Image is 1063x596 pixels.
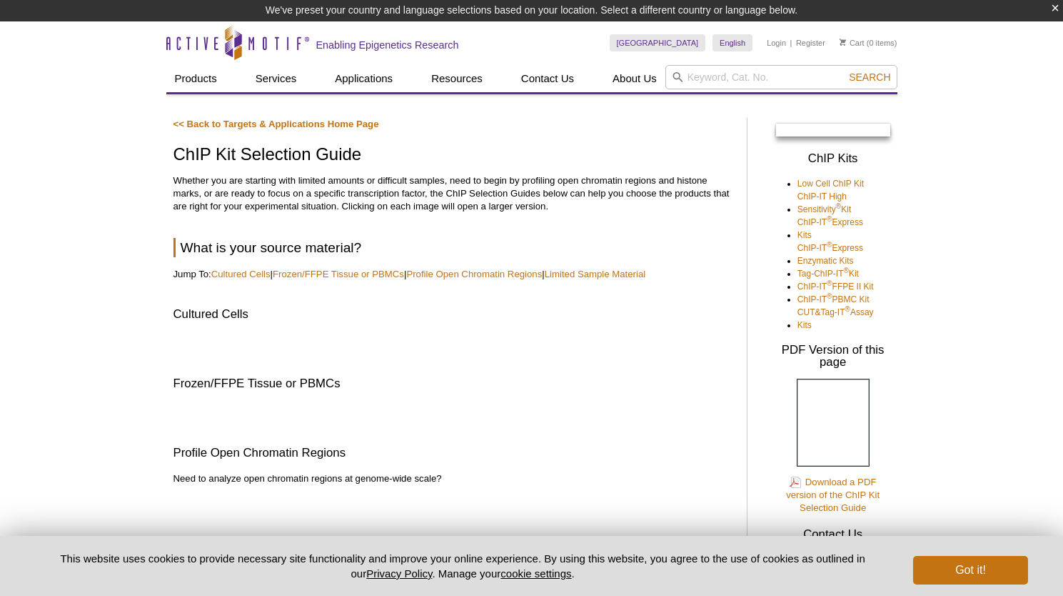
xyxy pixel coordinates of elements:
[797,267,859,280] a: Tag-ChIP-IT®Kit
[166,65,226,92] a: Products
[173,174,732,213] p: Whether you are starting with limited amounts or difficult samples, need to begin by profiling op...
[500,567,571,580] button: cookie settings
[767,38,786,48] a: Login
[844,267,849,274] sup: ®
[797,306,877,332] a: CUT&Tag-IT®Assay Kits
[797,242,877,267] a: ChIP-IT®Express Enzymatic Kits
[827,215,832,223] sup: ®
[36,551,890,581] p: This website uses cookies to provide necessary site functionality and improve your online experie...
[776,529,890,541] h3: Contact Us
[840,34,897,51] li: (0 items)
[273,269,404,279] a: Frozen/FFPE Tissue or PBMCs
[173,238,732,257] h2: What is your source material?
[173,145,732,166] h1: ChIP Kit Selection Guide
[604,65,665,92] a: About Us
[776,151,890,167] h3: ChIP Kits
[173,375,732,392] h3: Frozen/FFPE Tissue or PBMCs
[827,241,832,249] sup: ®
[845,305,850,313] sup: ®
[712,34,752,51] a: English
[797,190,877,216] a: ChIP-IT High Sensitivity®Kit
[247,65,306,92] a: Services
[827,279,832,287] sup: ®
[849,71,890,83] span: Search
[796,38,825,48] a: Register
[173,268,732,281] p: Jump To: | | |
[797,293,870,306] a: ChIP-IT®PBMC Kit
[913,556,1027,585] button: Got it!
[797,280,874,293] a: ChIP-IT®FFPE II Kit
[366,567,432,580] a: Privacy Policy
[610,34,706,51] a: [GEOGRAPHIC_DATA]
[840,39,846,46] img: Your Cart
[173,306,732,323] h3: Cultured Cells
[423,65,491,92] a: Resources
[513,65,583,92] a: Contact Us
[211,269,271,279] a: Cultured Cells
[797,216,877,242] a: ChIP-IT®Express Kits
[665,65,897,89] input: Keyword, Cat. No.
[776,344,890,369] h3: PDF Version of this page
[790,34,792,51] li: |
[797,379,870,467] img: ChIP Kit Selection Guide
[173,472,732,485] p: Need to analyze open chromatin regions at genome-wide scale?
[316,39,459,51] h2: Enabling Epigenetics Research
[406,269,542,279] a: Profile Open Chromatin Regions
[326,65,401,92] a: Applications
[827,292,832,300] sup: ®
[545,269,645,279] a: Limited Sample Material​
[173,444,732,462] h3: Profile Open Chromatin Regions
[845,71,895,84] button: Search
[840,38,865,48] a: Cart
[836,202,841,210] sup: ®
[173,119,379,129] a: << Back to Targets & Applications Home Page
[786,475,880,515] a: Download a PDFversion of the ChIP KitSelection Guide
[797,464,870,475] a: Click to download the ChIP Kit Selection Guide
[797,177,864,190] a: Low Cell ChIP Kit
